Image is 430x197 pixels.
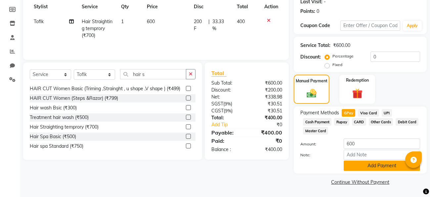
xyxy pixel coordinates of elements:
div: ₹600.00 [333,42,350,49]
span: Tofik [34,19,44,24]
div: ₹400.00 [247,146,287,153]
div: Service Total: [300,42,330,49]
div: ₹400.00 [247,129,287,137]
div: Hair Spa Basic (₹500) [30,133,76,140]
span: Cash Payment [303,118,331,126]
div: Total: [206,114,247,121]
span: CARD [352,118,366,126]
label: Redemption [346,77,369,83]
div: Treatment hair wash (₹500) [30,114,89,121]
div: Coupon Code [300,22,340,29]
span: 9% [225,108,231,113]
input: Search or Scan [120,69,186,79]
div: ₹0 [253,121,287,128]
div: Hair Straighting temprory (₹700) [30,124,99,131]
div: Points: [300,8,315,15]
span: Master Card [303,127,328,135]
span: Hair Straighting temprory (₹700) [82,19,112,38]
input: Amount [344,138,420,149]
label: Percentage [332,53,354,59]
span: Payment Methods [300,109,339,116]
div: HAIR CUT Women (Steps &Razor) (₹799) [30,95,118,102]
span: Rupay [334,118,349,126]
div: ₹338.98 [247,94,287,100]
span: 1 [121,19,124,24]
span: 9% [225,101,231,106]
a: Continue Without Payment [295,179,425,186]
span: Other Cards [369,118,393,126]
button: Add Payment [344,161,420,171]
span: 33.33 % [212,18,229,32]
label: Manual Payment [296,78,327,84]
span: CGST [211,108,224,114]
div: Paid: [206,137,247,145]
div: ( ) [206,100,247,107]
img: _cash.svg [304,88,320,99]
span: SGST [211,101,223,107]
img: _gift.svg [349,87,366,100]
div: Payable: [206,129,247,137]
input: Enter Offer / Coupon Code [340,20,400,31]
div: ₹0 [247,137,287,145]
span: Debit Card [396,118,418,126]
div: Hair spa Standard (₹750) [30,143,83,150]
span: 400 [237,19,245,24]
input: Add Note [344,150,420,160]
button: Apply [403,21,422,31]
label: Amount: [295,141,339,147]
div: ₹30.51 [247,100,287,107]
div: Hair wash Bsic (₹300) [30,104,77,111]
div: Discount: [206,87,247,94]
label: Note: [295,152,339,158]
div: ( ) [206,107,247,114]
span: GPay [342,109,355,117]
span: 200 F [194,18,206,32]
div: Sub Total: [206,80,247,87]
div: Discount: [300,54,321,60]
div: ₹600.00 [247,80,287,87]
div: ₹400.00 [247,114,287,121]
div: HAIR CUT Women Basic (Triming ,Strainght , u shape ,V shape ) (₹499) [30,85,180,92]
span: 600 [147,19,155,24]
span: Total [211,70,227,77]
span: | [208,18,210,32]
span: UPI [382,109,392,117]
div: Balance : [206,146,247,153]
span: Visa Card [358,109,379,117]
div: Net: [206,94,247,100]
div: ₹30.51 [247,107,287,114]
div: ₹200.00 [247,87,287,94]
label: Fixed [332,62,342,68]
div: 0 [317,8,319,15]
a: Add Tip [206,121,254,128]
